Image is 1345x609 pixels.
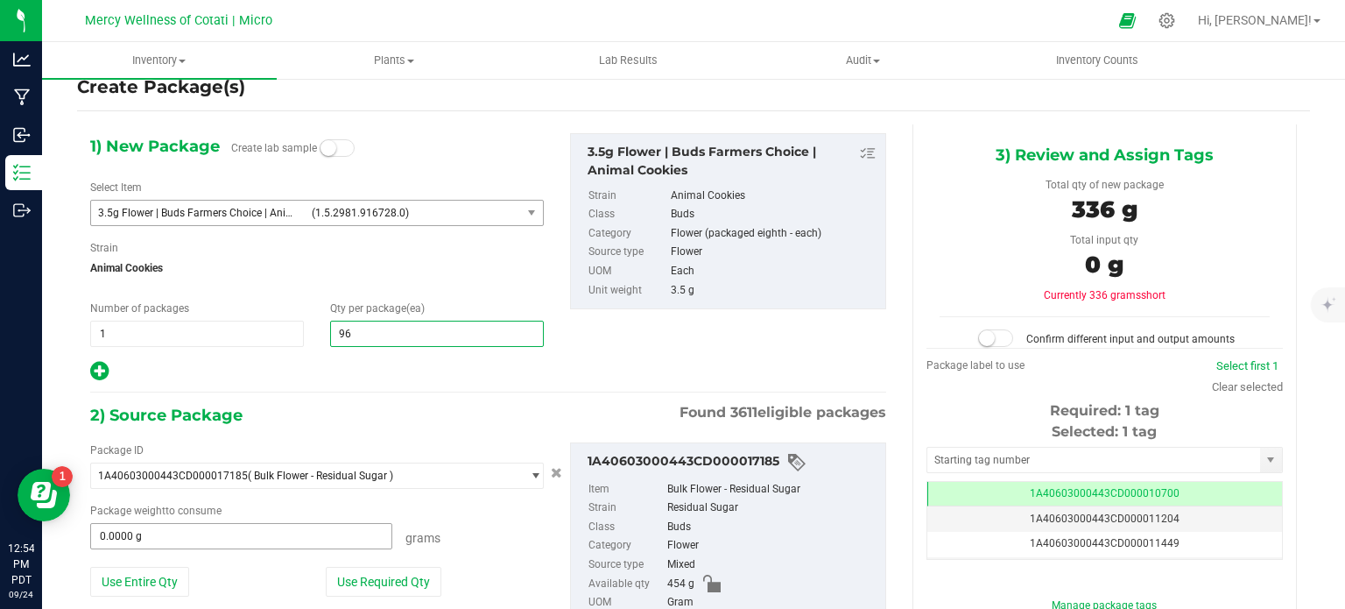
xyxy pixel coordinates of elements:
[90,133,220,159] span: 1) New Package
[85,13,272,28] span: Mercy Wellness of Cotati | Micro
[680,402,886,423] span: Found eligible packages
[588,452,877,473] div: 1A40603000443CD000017185
[980,42,1215,79] a: Inventory Counts
[588,262,667,281] label: UOM
[90,302,189,315] span: Number of packages
[588,518,664,537] label: Class
[588,143,877,180] div: 3.5g Flower | Buds Farmers Choice | Animal Cookies
[671,243,877,262] div: Flower
[90,180,142,195] label: Select Item
[1030,513,1180,525] span: 1A40603000443CD000011204
[90,567,189,597] button: Use Entire Qty
[667,536,877,556] div: Flower
[667,575,694,594] span: 454 g
[8,541,34,588] p: 12:54 PM PDT
[588,205,667,224] label: Class
[671,205,877,224] div: Buds
[671,281,877,301] div: 3.5 g
[1085,251,1123,279] span: 0 g
[1070,234,1138,246] span: Total input qty
[1072,195,1137,223] span: 336 g
[278,53,511,68] span: Plants
[8,588,34,601] p: 09/24
[90,505,222,517] span: Package to consume
[1108,4,1147,38] span: Open Ecommerce Menu
[42,53,277,68] span: Inventory
[98,470,248,482] span: 1A40603000443CD000017185
[77,74,245,100] h4: Create Package(s)
[667,518,877,537] div: Buds
[746,53,979,68] span: Audit
[667,499,877,518] div: Residual Sugar
[1030,487,1180,499] span: 1A40603000443CD000010700
[1260,448,1282,472] span: select
[91,322,303,346] input: 1
[90,369,109,381] span: Add new output
[231,135,317,161] label: Create lab sample
[42,42,277,79] a: Inventory
[745,42,980,79] a: Audit
[671,262,877,281] div: Each
[730,404,757,421] span: 3611
[1052,423,1157,440] span: Selected: 1 tag
[1044,289,1165,301] span: Currently 336 grams
[575,53,681,68] span: Lab Results
[13,126,31,144] inline-svg: Inbound
[330,302,425,315] span: Qty per package
[98,207,300,219] span: 3.5g Flower | Buds Farmers Choice | Animal Cookies
[996,142,1214,168] span: 3) Review and Assign Tags
[588,575,664,594] label: Available qty
[588,480,664,499] label: Item
[1032,53,1162,68] span: Inventory Counts
[1212,380,1283,393] a: Clear selected
[13,89,31,106] inline-svg: Manufacturing
[91,524,391,549] input: 0.0000 g
[671,187,877,206] div: Animal Cookies
[13,51,31,68] inline-svg: Analytics
[520,464,542,488] span: select
[52,466,73,487] iframe: Resource center unread badge
[13,164,31,181] inline-svg: Inventory
[927,448,1260,472] input: Starting tag number
[1026,333,1235,345] span: Confirm different input and output amounts
[1156,12,1178,29] div: Manage settings
[1141,289,1165,301] span: short
[1046,179,1164,191] span: Total qty of new package
[90,240,118,256] label: Strain
[588,499,664,518] label: Strain
[248,470,393,482] span: ( Bulk Flower - Residual Sugar )
[926,359,1025,372] span: Package label to use
[1198,13,1312,27] span: Hi, [PERSON_NAME]!
[1216,359,1278,372] a: Select first 1
[588,556,664,575] label: Source type
[405,531,440,545] span: Grams
[588,536,664,556] label: Category
[277,42,511,79] a: Plants
[588,224,667,244] label: Category
[1050,402,1159,419] span: Required: 1 tag
[90,444,144,457] span: Package ID
[546,461,567,486] button: Cancel button
[1030,537,1180,549] span: 1A40603000443CD000011449
[312,207,514,219] span: (1.5.2981.916728.0)
[671,224,877,244] div: Flower (packaged eighth - each)
[13,202,31,219] inline-svg: Outbound
[588,243,667,262] label: Source type
[406,302,425,315] span: (ea)
[588,187,667,206] label: Strain
[134,505,165,517] span: weight
[90,402,243,428] span: 2) Source Package
[667,556,877,575] div: Mixed
[326,567,441,597] button: Use Required Qty
[90,255,544,281] span: Animal Cookies
[511,42,746,79] a: Lab Results
[18,469,70,521] iframe: Resource center
[667,480,877,499] div: Bulk Flower - Residual Sugar
[520,201,542,225] span: select
[588,281,667,301] label: Unit weight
